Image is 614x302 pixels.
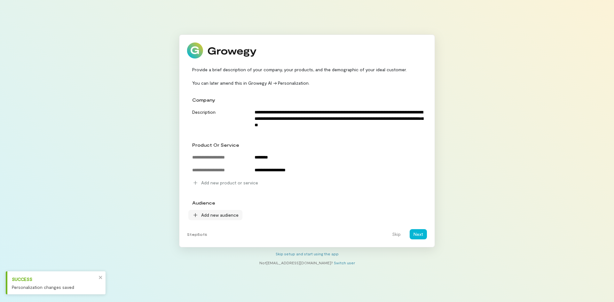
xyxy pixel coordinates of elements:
span: Add new audience [201,212,239,218]
span: Step 5 of 6 [187,232,207,237]
div: Personalization changes saved [12,284,97,290]
button: close [98,274,103,281]
span: Not [EMAIL_ADDRESS][DOMAIN_NAME] ? [259,260,333,265]
span: company [192,97,215,103]
button: Skip [388,229,405,239]
button: Next [410,229,427,239]
div: Description [188,107,248,115]
a: Skip setup and start using the app [276,252,339,256]
div: Success [12,276,97,283]
span: product or service [192,142,239,148]
div: Provide a brief description of your company, your products, and the demographic of your ideal cus... [187,66,427,86]
span: Add new product or service [201,180,258,186]
span: audience [192,200,215,205]
img: Growegy logo [187,43,257,58]
a: Switch user [334,260,355,265]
